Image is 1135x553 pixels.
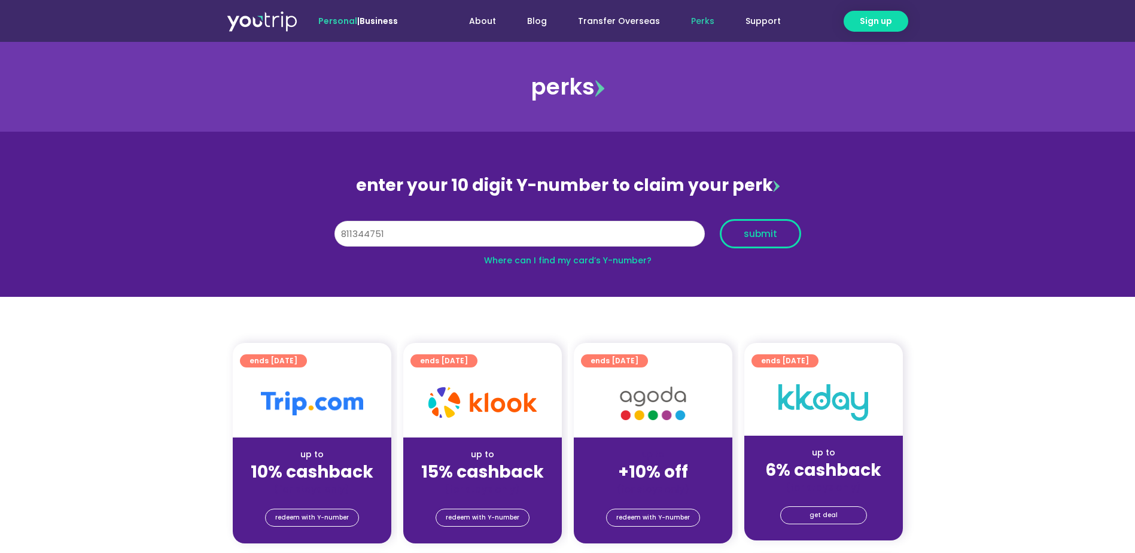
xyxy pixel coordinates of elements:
[675,10,730,32] a: Perks
[240,354,307,367] a: ends [DATE]
[860,15,892,28] span: Sign up
[581,354,648,367] a: ends [DATE]
[318,15,357,27] span: Personal
[446,509,519,526] span: redeem with Y-number
[251,460,373,484] strong: 10% cashback
[754,481,893,494] div: (for stays only)
[413,483,552,496] div: (for stays only)
[421,460,544,484] strong: 15% cashback
[430,10,796,32] nav: Menu
[242,483,382,496] div: (for stays only)
[780,506,867,524] a: get deal
[810,507,838,524] span: get deal
[754,446,893,459] div: up to
[616,509,690,526] span: redeem with Y-number
[720,219,801,248] button: submit
[606,509,700,527] a: redeem with Y-number
[591,354,638,367] span: ends [DATE]
[318,15,398,27] span: |
[512,10,562,32] a: Blog
[583,483,723,496] div: (for stays only)
[242,448,382,461] div: up to
[249,354,297,367] span: ends [DATE]
[454,10,512,32] a: About
[328,170,807,201] div: enter your 10 digit Y-number to claim your perk
[844,11,908,32] a: Sign up
[410,354,477,367] a: ends [DATE]
[436,509,530,527] a: redeem with Y-number
[744,229,777,238] span: submit
[761,354,809,367] span: ends [DATE]
[562,10,675,32] a: Transfer Overseas
[275,509,349,526] span: redeem with Y-number
[360,15,398,27] a: Business
[420,354,468,367] span: ends [DATE]
[765,458,881,482] strong: 6% cashback
[334,221,705,247] input: 10 digit Y-number (e.g. 8123456789)
[334,219,801,257] form: Y Number
[618,460,688,484] strong: +10% off
[751,354,818,367] a: ends [DATE]
[413,448,552,461] div: up to
[265,509,359,527] a: redeem with Y-number
[484,254,652,266] a: Where can I find my card’s Y-number?
[730,10,796,32] a: Support
[642,448,664,460] span: up to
